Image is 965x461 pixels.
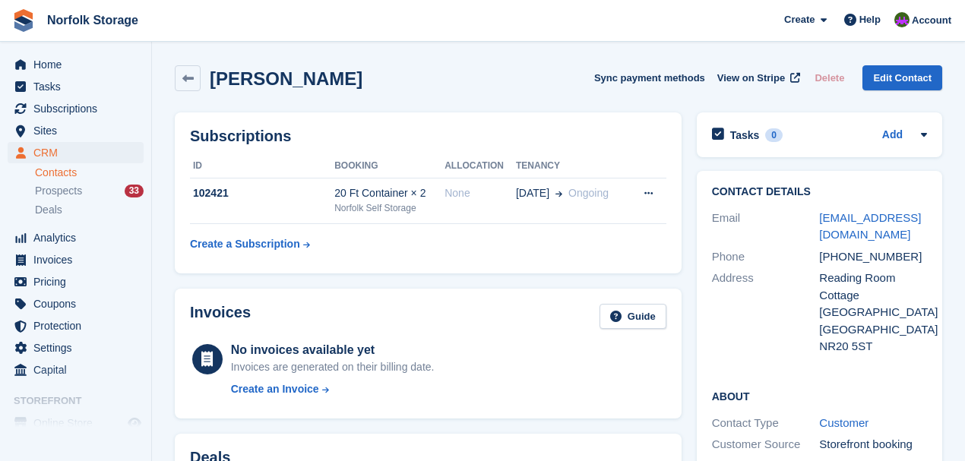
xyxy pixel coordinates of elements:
[231,381,435,397] a: Create an Invoice
[712,210,820,244] div: Email
[190,236,300,252] div: Create a Subscription
[231,359,435,375] div: Invoices are generated on their billing date.
[819,248,927,266] div: [PHONE_NUMBER]
[33,98,125,119] span: Subscriptions
[35,202,144,218] a: Deals
[765,128,783,142] div: 0
[819,321,927,339] div: [GEOGRAPHIC_DATA]
[819,416,868,429] a: Customer
[231,341,435,359] div: No invoices available yet
[712,270,820,355] div: Address
[717,71,785,86] span: View on Stripe
[819,211,921,242] a: [EMAIL_ADDRESS][DOMAIN_NAME]
[594,65,705,90] button: Sync payment methods
[445,154,516,178] th: Allocation
[516,185,549,201] span: [DATE]
[8,359,144,380] a: menu
[210,68,362,89] h2: [PERSON_NAME]
[33,227,125,248] span: Analytics
[41,8,144,33] a: Norfolk Storage
[33,271,125,292] span: Pricing
[712,248,820,266] div: Phone
[33,315,125,336] span: Protection
[445,185,516,201] div: None
[568,187,609,199] span: Ongoing
[8,54,144,75] a: menu
[8,98,144,119] a: menu
[8,315,144,336] a: menu
[711,65,803,90] a: View on Stripe
[33,412,125,434] span: Online Store
[190,154,334,178] th: ID
[600,304,666,329] a: Guide
[190,230,310,258] a: Create a Subscription
[712,415,820,432] div: Contact Type
[8,142,144,163] a: menu
[334,185,445,201] div: 20 Ft Container × 2
[712,436,820,453] div: Customer Source
[8,412,144,434] a: menu
[33,293,125,314] span: Coupons
[334,154,445,178] th: Booking
[33,337,125,358] span: Settings
[862,65,942,90] a: Edit Contact
[35,183,144,199] a: Prospects 33
[730,128,760,142] h2: Tasks
[35,184,82,198] span: Prospects
[12,9,35,32] img: stora-icon-8386f47178a22dfd0bd8f6a31ec36ba5ce8667c1dd55bd0f319d3a0aa187defe.svg
[912,13,951,28] span: Account
[190,304,251,329] h2: Invoices
[8,76,144,97] a: menu
[784,12,815,27] span: Create
[819,338,927,355] div: NR20 5ST
[8,293,144,314] a: menu
[35,203,62,217] span: Deals
[712,388,927,403] h2: About
[190,128,666,145] h2: Subscriptions
[819,270,927,304] div: Reading Room Cottage
[33,359,125,380] span: Capital
[894,12,910,27] img: Tom Pearson
[125,185,144,197] div: 33
[8,227,144,248] a: menu
[35,166,144,180] a: Contacts
[33,249,125,270] span: Invoices
[859,12,881,27] span: Help
[516,154,628,178] th: Tenancy
[33,76,125,97] span: Tasks
[8,249,144,270] a: menu
[712,186,927,198] h2: Contact Details
[819,436,927,453] div: Storefront booking
[125,414,144,432] a: Preview store
[882,127,903,144] a: Add
[334,201,445,215] div: Norfolk Self Storage
[8,271,144,292] a: menu
[33,142,125,163] span: CRM
[808,65,850,90] button: Delete
[8,120,144,141] a: menu
[231,381,319,397] div: Create an Invoice
[33,120,125,141] span: Sites
[33,54,125,75] span: Home
[819,304,927,321] div: [GEOGRAPHIC_DATA]
[8,337,144,358] a: menu
[190,185,334,201] div: 102421
[14,393,151,409] span: Storefront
